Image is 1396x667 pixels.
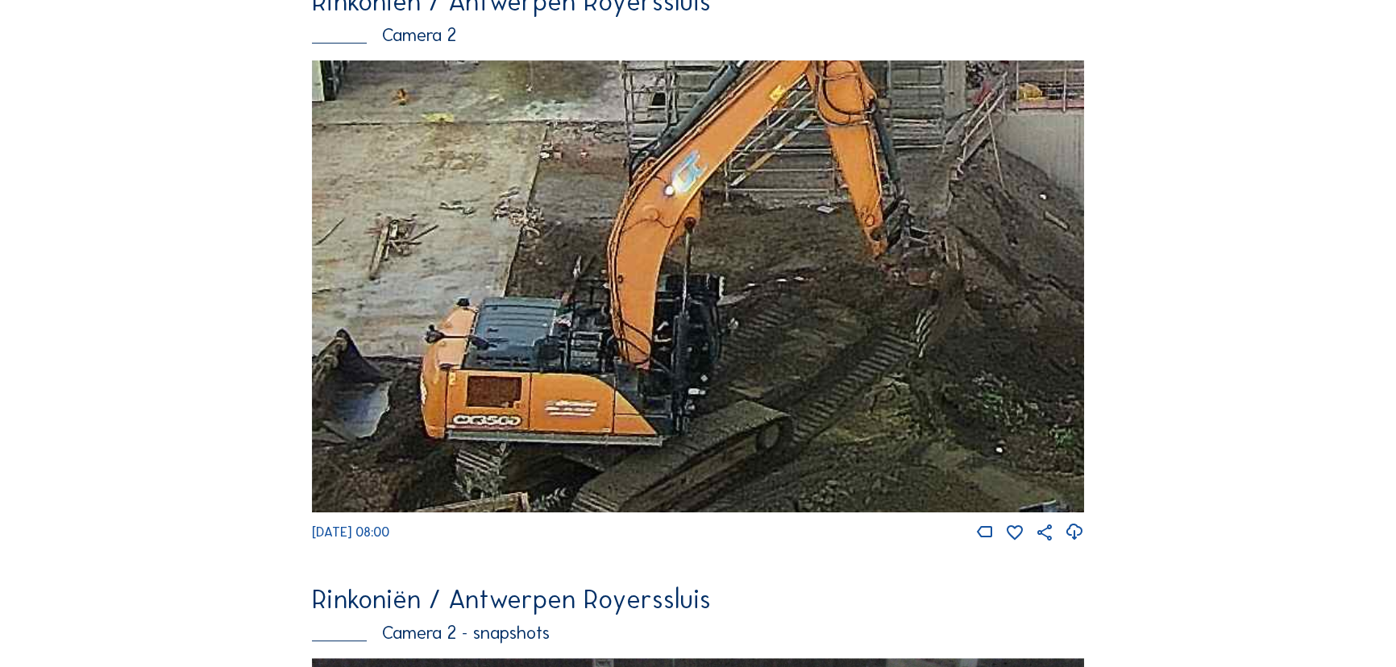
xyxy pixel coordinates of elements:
img: Image [312,60,1084,513]
div: Camera 2 [312,27,1084,45]
div: Rinkoniën / Antwerpen Royerssluis [312,586,1084,612]
div: Camera 2 - snapshots [312,624,1084,643]
span: [DATE] 08:00 [312,524,389,540]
